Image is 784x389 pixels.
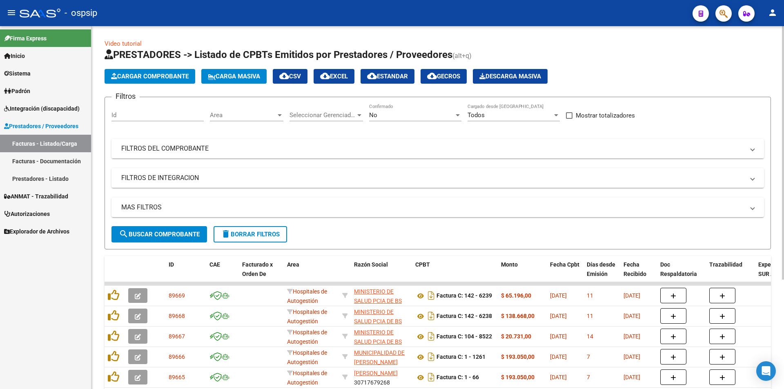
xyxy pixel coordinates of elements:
i: Descargar documento [426,309,437,322]
button: CSV [273,69,307,84]
span: MINISTERIO DE SALUD PCIA DE BS AS [354,288,402,313]
span: 89669 [169,292,185,299]
span: [DATE] [550,333,567,340]
span: Días desde Emisión [587,261,615,277]
mat-icon: person [768,8,777,18]
span: [DATE] [624,313,640,319]
app-download-masive: Descarga masiva de comprobantes (adjuntos) [473,69,548,84]
span: Firma Express [4,34,47,43]
span: Integración (discapacidad) [4,104,80,113]
span: Hospitales de Autogestión [287,288,327,304]
span: [DATE] [624,353,640,360]
mat-icon: cloud_download [279,71,289,81]
mat-icon: cloud_download [320,71,330,81]
span: Doc Respaldatoria [660,261,697,277]
button: Descarga Masiva [473,69,548,84]
span: Mostrar totalizadores [576,111,635,120]
strong: Factura C: 142 - 6238 [437,313,492,320]
datatable-header-cell: CPBT [412,256,498,292]
mat-expansion-panel-header: FILTROS DEL COMPROBANTE [111,139,764,158]
span: Todos [468,111,485,119]
span: [DATE] [550,313,567,319]
span: [DATE] [550,353,567,360]
div: 30626983398 [354,287,409,304]
i: Descargar documento [426,289,437,302]
button: Gecros [421,69,467,84]
span: Buscar Comprobante [119,231,200,238]
strong: $ 193.050,00 [501,374,535,380]
datatable-header-cell: ID [165,256,206,292]
datatable-header-cell: Facturado x Orden De [239,256,284,292]
span: Explorador de Archivos [4,227,69,236]
span: Gecros [427,73,460,80]
span: Razón Social [354,261,388,268]
strong: $ 138.668,00 [501,313,535,319]
span: CAE [209,261,220,268]
span: Autorizaciones [4,209,50,218]
span: Padrón [4,87,30,96]
span: Hospitales de Autogestión [287,329,327,345]
mat-icon: cloud_download [367,71,377,81]
span: Area [210,111,276,119]
datatable-header-cell: Razón Social [351,256,412,292]
strong: $ 193.050,00 [501,353,535,360]
mat-icon: cloud_download [427,71,437,81]
i: Descargar documento [426,350,437,363]
span: Inicio [4,51,25,60]
mat-panel-title: FILTROS DEL COMPROBANTE [121,144,744,153]
mat-panel-title: MAS FILTROS [121,203,744,212]
div: Open Intercom Messenger [756,361,776,381]
span: [PERSON_NAME] [354,370,398,376]
strong: Factura C: 1 - 1261 [437,354,486,360]
button: EXCEL [314,69,354,84]
span: [DATE] [624,333,640,340]
span: ANMAT - Trazabilidad [4,192,68,201]
button: Carga Masiva [201,69,267,84]
span: EXCEL [320,73,348,80]
datatable-header-cell: Fecha Cpbt [547,256,584,292]
datatable-header-cell: Días desde Emisión [584,256,620,292]
span: MINISTERIO DE SALUD PCIA DE BS AS [354,329,402,354]
span: MINISTERIO DE SALUD PCIA DE BS AS [354,309,402,334]
datatable-header-cell: Monto [498,256,547,292]
span: 89667 [169,333,185,340]
span: Area [287,261,299,268]
span: Hospitales de Autogestión [287,349,327,365]
span: 89665 [169,374,185,380]
mat-icon: search [119,229,129,239]
span: Hospitales de Autogestión [287,370,327,386]
span: ID [169,261,174,268]
span: 14 [587,333,593,340]
span: Fecha Cpbt [550,261,579,268]
i: Descargar documento [426,330,437,343]
span: Borrar Filtros [221,231,280,238]
span: Trazabilidad [709,261,742,268]
span: [DATE] [550,374,567,380]
mat-expansion-panel-header: FILTROS DE INTEGRACION [111,168,764,188]
span: Estandar [367,73,408,80]
span: Fecha Recibido [624,261,646,277]
datatable-header-cell: Trazabilidad [706,256,755,292]
span: (alt+q) [452,52,472,60]
mat-icon: menu [7,8,16,18]
span: Sistema [4,69,31,78]
span: [DATE] [624,292,640,299]
datatable-header-cell: CAE [206,256,239,292]
span: 7 [587,374,590,380]
button: Cargar Comprobante [105,69,195,84]
strong: $ 20.731,00 [501,333,531,340]
span: Facturado x Orden De [242,261,273,277]
datatable-header-cell: Doc Respaldatoria [657,256,706,292]
span: PRESTADORES -> Listado de CPBTs Emitidos por Prestadores / Proveedores [105,49,452,60]
strong: Factura C: 1 - 66 [437,374,479,381]
mat-expansion-panel-header: MAS FILTROS [111,198,764,217]
datatable-header-cell: Area [284,256,339,292]
button: Borrar Filtros [214,226,287,242]
span: 89668 [169,313,185,319]
span: Cargar Comprobante [111,73,189,80]
span: 7 [587,353,590,360]
span: CSV [279,73,301,80]
span: Prestadores / Proveedores [4,122,78,131]
span: 89666 [169,353,185,360]
span: [DATE] [550,292,567,299]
